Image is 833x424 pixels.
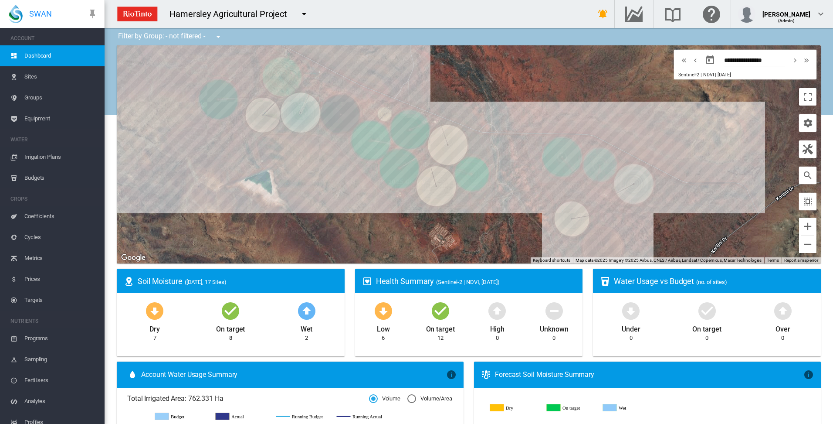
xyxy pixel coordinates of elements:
div: Soil Moisture [138,276,338,287]
md-icon: icon-chevron-double-left [679,55,689,65]
span: (Sentinel-2 | NDVI, [DATE]) [436,279,499,285]
div: Dry [149,321,160,334]
div: On target [216,321,245,334]
span: Cycles [24,227,98,248]
div: 0 [552,334,555,342]
md-icon: icon-menu-down [299,9,309,19]
div: 2 [305,334,308,342]
md-icon: icon-arrow-up-bold-circle [487,300,508,321]
g: Dry [490,404,540,412]
div: Filter by Group: - not filtered - [112,28,230,45]
g: Running Actual [337,413,389,421]
button: icon-select-all [799,193,816,210]
button: icon-menu-down [295,5,313,23]
div: 12 [437,334,444,342]
g: On target [547,404,596,412]
span: (no. of sites) [696,279,727,285]
span: Sites [24,66,98,87]
button: Keyboard shortcuts [533,257,570,263]
md-icon: icon-map-marker-radius [124,276,134,287]
div: Wet [301,321,313,334]
md-icon: icon-menu-down [213,31,223,42]
button: Zoom in [799,218,816,235]
div: Forecast Soil Moisture Summary [495,370,803,380]
span: Dashboard [24,45,98,66]
button: icon-magnify [799,167,816,184]
div: On target [692,321,721,334]
span: ACCOUNT [10,31,98,45]
md-icon: icon-water [127,369,138,380]
md-icon: icon-arrow-up-bold-circle [772,300,793,321]
span: ([DATE], 17 Sites) [185,279,227,285]
md-icon: icon-arrow-down-bold-circle [373,300,394,321]
div: 0 [705,334,708,342]
button: md-calendar [701,51,719,69]
div: Water Usage vs Budget [614,276,814,287]
md-icon: Go to the Data Hub [623,9,644,19]
button: icon-chevron-left [690,55,701,65]
div: Hamersley Agricultural Project [169,8,295,20]
div: Over [775,321,790,334]
g: Actual [216,413,268,421]
div: 0 [630,334,633,342]
button: icon-chevron-right [789,55,801,65]
span: Equipment [24,108,98,129]
a: Terms [767,258,779,263]
md-icon: icon-chevron-double-right [802,55,811,65]
div: 0 [781,334,784,342]
md-icon: icon-chevron-left [691,55,700,65]
g: Budget [155,413,207,421]
span: Sampling [24,349,98,370]
md-icon: icon-chevron-down [816,9,826,19]
div: Under [622,321,640,334]
md-icon: icon-checkbox-marked-circle [220,300,241,321]
span: Total Irrigated Area: 762.331 Ha [127,394,369,403]
button: icon-chevron-double-left [678,55,690,65]
div: High [490,321,505,334]
span: Irrigation Plans [24,147,98,168]
span: | [DATE] [715,72,731,78]
button: icon-bell-ring [594,5,612,23]
md-icon: icon-arrow-down-bold-circle [144,300,165,321]
div: Low [377,321,390,334]
button: Zoom out [799,236,816,253]
md-icon: icon-checkbox-marked-circle [430,300,451,321]
md-icon: icon-checkbox-marked-circle [697,300,718,321]
md-icon: icon-bell-ring [598,9,608,19]
div: On target [426,321,455,334]
span: (Admin) [778,18,795,23]
span: Fertilisers [24,370,98,391]
span: Map data ©2025 Imagery ©2025 Airbus, CNES / Airbus, Landsat / Copernicus, Maxar Technologies [576,258,762,263]
md-icon: icon-select-all [803,196,813,207]
img: profile.jpg [738,5,755,23]
div: 6 [382,334,385,342]
a: Open this area in Google Maps (opens a new window) [119,252,148,263]
span: Coefficients [24,206,98,227]
span: Account Water Usage Summary [141,370,446,380]
span: SWAN [29,8,52,19]
g: Wet [603,404,653,412]
div: Unknown [540,321,568,334]
md-radio-button: Volume [369,395,400,403]
md-icon: icon-arrow-up-bold-circle [296,300,317,321]
span: NUTRIENTS [10,314,98,328]
div: 7 [153,334,156,342]
span: Sentinel-2 | NDVI [678,72,714,78]
img: SWAN-Landscape-Logo-Colour-drop.png [9,5,23,23]
md-icon: icon-minus-circle [544,300,565,321]
md-icon: icon-information [803,369,814,380]
span: Targets [24,290,98,311]
md-icon: icon-cog [803,118,813,128]
div: 8 [229,334,232,342]
div: [PERSON_NAME] [762,7,810,15]
img: ZPXdBAAAAAElFTkSuQmCC [114,3,161,25]
md-icon: icon-information [446,369,457,380]
md-icon: Click here for help [701,9,722,19]
md-icon: icon-magnify [803,170,813,181]
span: Groups [24,87,98,108]
span: Budgets [24,168,98,188]
a: Report a map error [784,258,818,263]
span: Metrics [24,248,98,269]
button: icon-menu-down [210,28,227,45]
md-icon: icon-heart-box-outline [362,276,372,287]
